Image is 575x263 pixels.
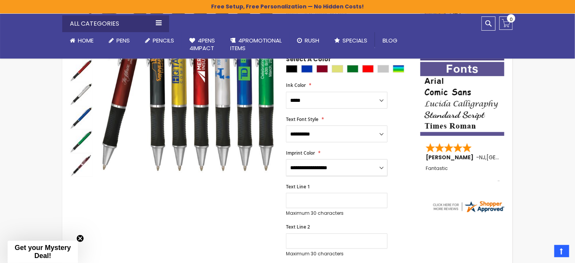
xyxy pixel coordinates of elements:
div: Get your Mystery Deal!Close teaser [8,241,78,263]
img: font-personalization-examples [420,62,504,136]
button: Close teaser [76,235,84,242]
a: 4pens.com certificate URL [432,209,505,215]
span: 4Pens 4impact [189,36,215,52]
span: - , [476,154,543,161]
span: Get your Mystery Deal! [15,244,71,260]
div: Burgundy [317,65,328,73]
div: Gold [332,65,343,73]
img: The Barton Custom Pens Special Offer [70,130,93,153]
span: Ink Color [286,82,306,88]
a: 4Pens4impact [182,32,223,57]
span: Rush [305,36,319,44]
img: The Barton Custom Pens Special Offer [70,59,93,82]
span: Home [78,36,94,44]
span: Pencils [153,36,174,44]
span: 4PROMOTIONAL ITEMS [230,36,282,52]
span: Specials [342,36,367,44]
img: The Barton Custom Pens Special Offer [70,106,93,129]
a: Pencils [137,32,182,49]
span: [PERSON_NAME] [426,154,476,161]
div: The Barton Custom Pens Special Offer [70,153,93,177]
a: 4PROMOTIONALITEMS [223,32,289,57]
a: Pens [101,32,137,49]
div: The Barton Custom Pens Special Offer [70,129,94,153]
span: Text Line 2 [286,224,310,230]
a: 0 [499,16,513,30]
div: Fantastic [426,166,500,182]
div: The Barton Custom Pens Special Offer [70,58,94,82]
span: Pens [116,36,130,44]
span: Imprint Color [286,150,315,156]
div: Green [347,65,359,73]
div: Assorted [393,65,404,73]
img: The Barton Custom Pens Special Offer [70,154,93,177]
span: NJ [479,154,485,161]
p: Maximum 30 characters [286,251,388,257]
span: Select A Color [286,55,331,65]
img: The Barton Custom Pens Special Offer [70,83,93,106]
a: Home [62,32,101,49]
a: Top [554,245,569,257]
span: [GEOGRAPHIC_DATA] [486,154,543,161]
a: Rush [289,32,327,49]
div: Black [286,65,297,73]
span: Text Font Style [286,116,318,123]
a: Specials [327,32,375,49]
div: All Categories [62,15,169,32]
p: Maximum 30 characters [286,210,388,216]
div: The Barton Custom Pens Special Offer [70,106,94,129]
div: Blue [301,65,313,73]
img: 4pens.com widget logo [432,200,505,214]
span: Blog [383,36,397,44]
div: Silver [378,65,389,73]
div: The Barton Custom Pens Special Offer [70,82,94,106]
span: Text Line 1 [286,183,310,190]
span: 0 [510,16,513,23]
a: Blog [375,32,405,49]
div: Red [362,65,374,73]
